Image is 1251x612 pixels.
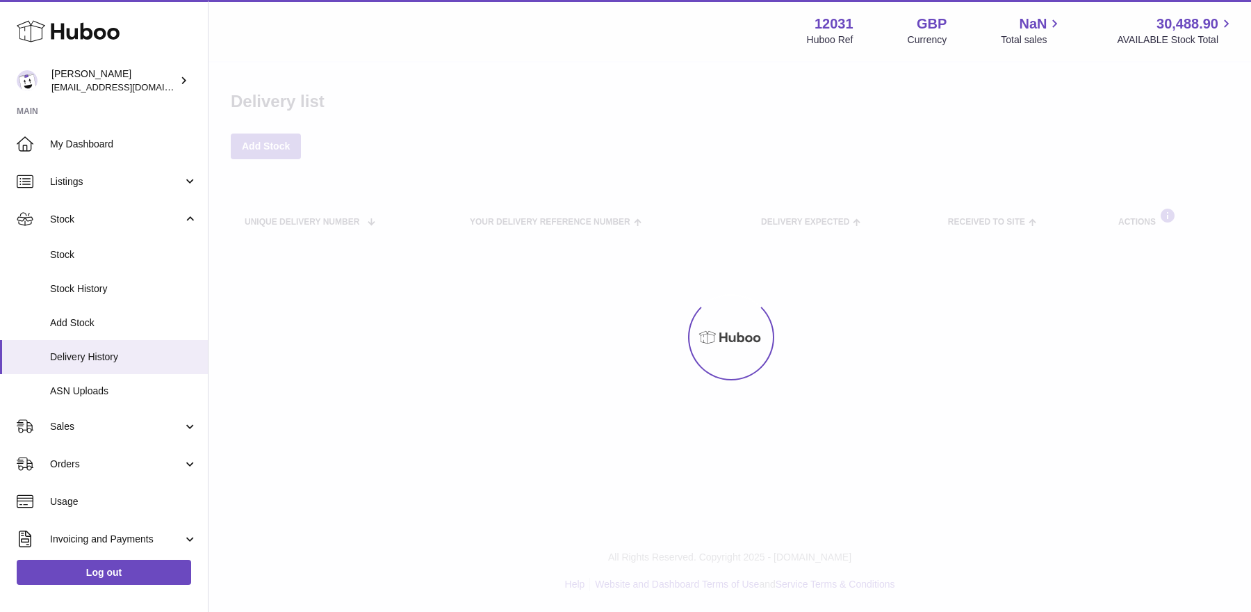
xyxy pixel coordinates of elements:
[50,175,183,188] span: Listings
[815,15,853,33] strong: 12031
[51,67,177,94] div: [PERSON_NAME]
[50,495,197,508] span: Usage
[50,351,197,364] span: Delivery History
[1001,33,1063,47] span: Total sales
[50,533,183,546] span: Invoicing and Payments
[50,248,197,261] span: Stock
[50,138,197,151] span: My Dashboard
[1156,15,1218,33] span: 30,488.90
[17,560,191,585] a: Log out
[50,385,197,398] span: ASN Uploads
[17,70,38,91] img: admin@makewellforyou.com
[50,213,183,226] span: Stock
[50,458,183,471] span: Orders
[50,316,197,330] span: Add Stock
[1001,15,1063,47] a: NaN Total sales
[1117,15,1234,47] a: 30,488.90 AVAILABLE Stock Total
[807,33,853,47] div: Huboo Ref
[50,282,197,296] span: Stock History
[50,420,183,433] span: Sales
[51,81,204,92] span: [EMAIL_ADDRESS][DOMAIN_NAME]
[917,15,947,33] strong: GBP
[1117,33,1234,47] span: AVAILABLE Stock Total
[908,33,947,47] div: Currency
[1019,15,1047,33] span: NaN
